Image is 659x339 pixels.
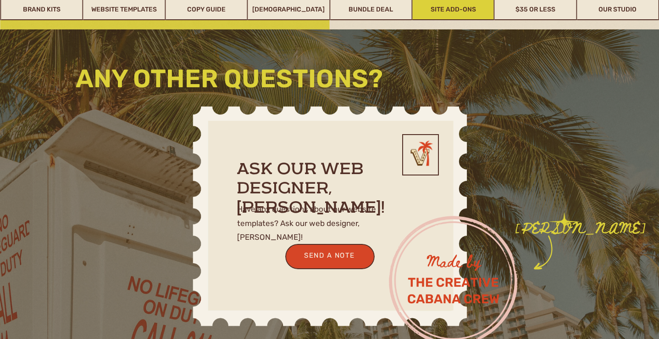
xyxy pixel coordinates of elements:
[98,74,308,181] p: [GEOGRAPHIC_DATA] website template
[101,52,258,67] h3: What to expect with a
[396,223,510,338] video: Your browser does not support the video tag.
[76,68,520,93] h3: any other questions?
[237,202,399,239] p: Have any questions about our website templates? Ask our web designer, [PERSON_NAME]!
[291,249,368,262] a: send a note
[237,161,423,202] h2: Ask our web designer, [PERSON_NAME]!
